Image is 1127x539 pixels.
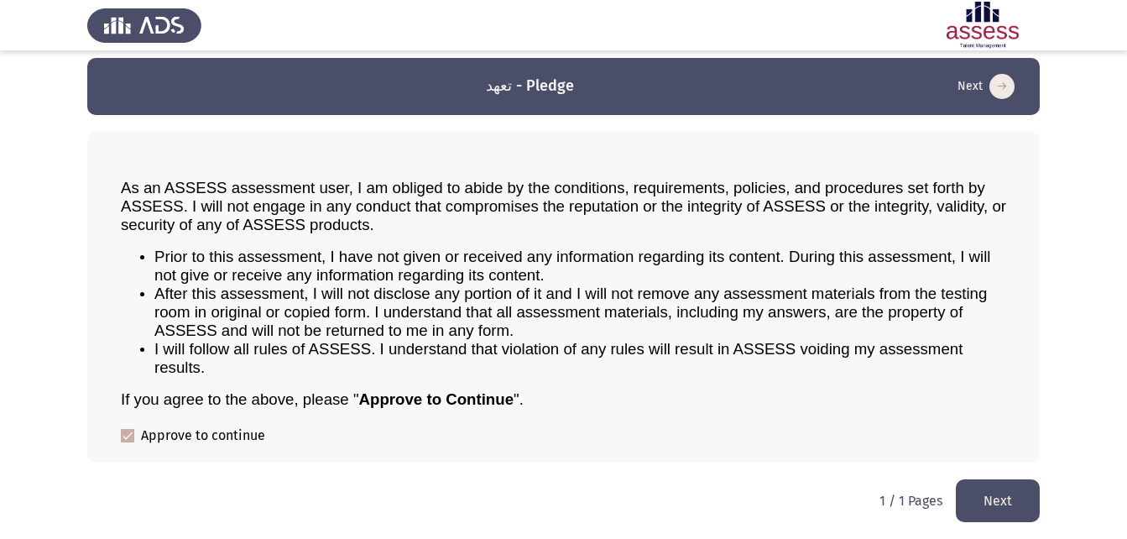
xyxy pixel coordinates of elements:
[486,76,574,97] h3: تعهد - Pledge
[952,73,1020,100] button: load next page
[926,2,1040,49] img: Assessment logo of Assessment En (Focus & 16PD)
[154,248,991,284] span: Prior to this assessment, I have not given or received any information regarding its content. Dur...
[956,479,1040,522] button: load next page
[879,493,942,509] p: 1 / 1 Pages
[121,179,1006,233] span: As an ASSESS assessment user, I am obliged to abide by the conditions, requirements, policies, an...
[141,426,265,446] span: Approve to continue
[87,2,201,49] img: Assess Talent Management logo
[154,285,987,339] span: After this assessment, I will not disclose any portion of it and I will not remove any assessment...
[121,390,524,408] span: If you agree to the above, please " ".
[154,340,963,376] span: I will follow all rules of ASSESS. I understand that violation of any rules will result in ASSESS...
[359,390,514,408] b: Approve to Continue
